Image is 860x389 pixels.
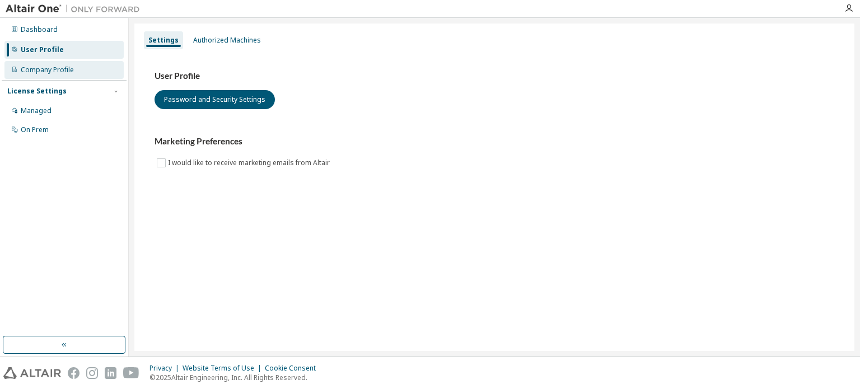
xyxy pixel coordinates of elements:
[21,25,58,34] div: Dashboard
[68,367,80,379] img: facebook.svg
[86,367,98,379] img: instagram.svg
[7,87,67,96] div: License Settings
[105,367,116,379] img: linkedin.svg
[193,36,261,45] div: Authorized Machines
[21,45,64,54] div: User Profile
[155,90,275,109] button: Password and Security Settings
[3,367,61,379] img: altair_logo.svg
[149,364,183,373] div: Privacy
[149,373,322,382] p: © 2025 Altair Engineering, Inc. All Rights Reserved.
[155,136,834,147] h3: Marketing Preferences
[21,125,49,134] div: On Prem
[183,364,265,373] div: Website Terms of Use
[123,367,139,379] img: youtube.svg
[6,3,146,15] img: Altair One
[21,65,74,74] div: Company Profile
[155,71,834,82] h3: User Profile
[21,106,52,115] div: Managed
[265,364,322,373] div: Cookie Consent
[168,156,332,170] label: I would like to receive marketing emails from Altair
[148,36,179,45] div: Settings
